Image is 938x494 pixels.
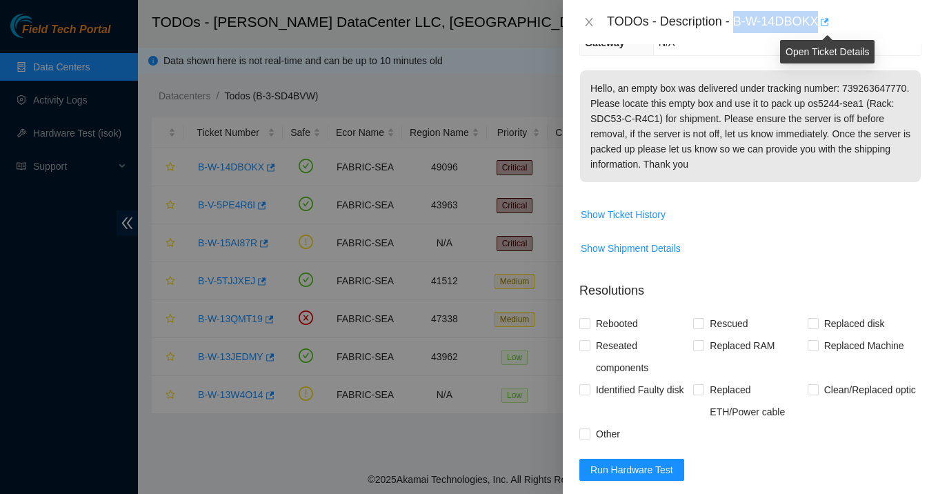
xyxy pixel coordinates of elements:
[580,70,921,182] p: Hello, an empty box was delivered under tracking number: 739263647770. Please locate this empty b...
[780,40,875,63] div: Open Ticket Details
[819,335,910,357] span: Replaced Machine
[590,313,643,335] span: Rebooted
[590,462,673,477] span: Run Hardware Test
[607,11,921,33] div: TODOs - Description - B-W-14DBOKX
[590,335,693,379] span: Reseated components
[590,423,626,445] span: Other
[580,204,666,226] button: Show Ticket History
[704,335,780,357] span: Replaced RAM
[579,459,684,481] button: Run Hardware Test
[704,379,807,423] span: Replaced ETH/Power cable
[583,17,595,28] span: close
[819,379,921,401] span: Clean/Replaced optic
[590,379,690,401] span: Identified Faulty disk
[581,207,666,222] span: Show Ticket History
[580,237,681,259] button: Show Shipment Details
[581,241,681,256] span: Show Shipment Details
[819,313,890,335] span: Replaced disk
[704,313,753,335] span: Rescued
[579,16,599,29] button: Close
[579,270,921,300] p: Resolutions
